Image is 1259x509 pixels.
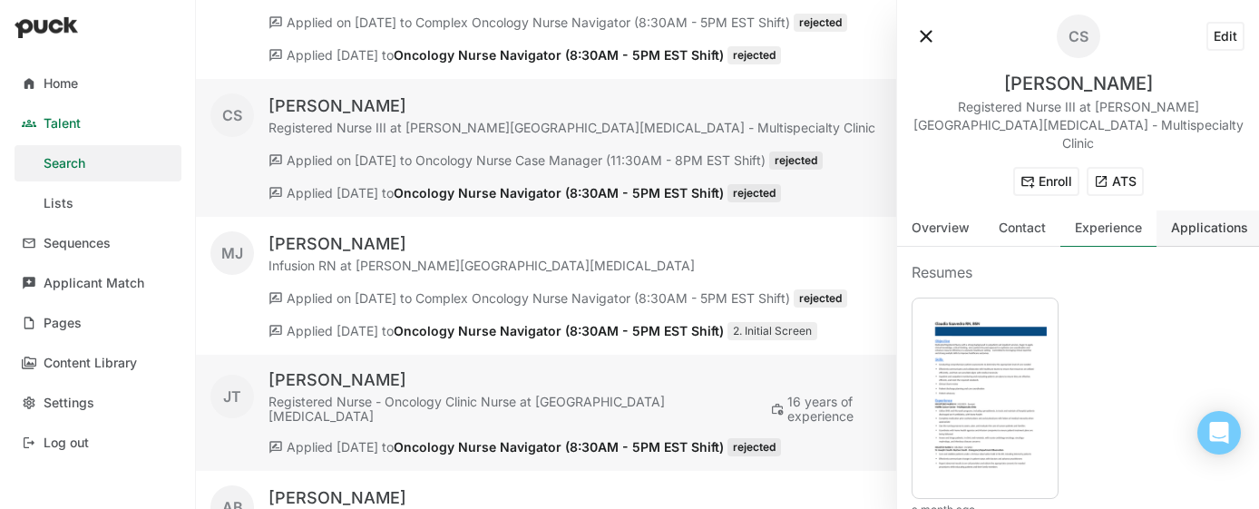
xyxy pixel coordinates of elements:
div: Lists [44,196,73,211]
a: Home [15,65,181,102]
div: Sequences [44,236,111,251]
em: Oncology Nurse Navigator (8:30AM - 5PM EST Shift) [394,47,724,63]
div: Registered Nurse - Oncology Clinic Nurse at [GEOGRAPHIC_DATA][MEDICAL_DATA] [268,395,756,424]
a: Lists [15,185,181,221]
div: Experience [1075,220,1142,236]
img: Claudia_Saavedra_Resume%2025.0.300.png [923,309,1047,484]
div: Applied on [DATE] to Oncology Nurse Case Manager (11:30AM - 8PM EST Shift) [287,153,766,168]
a: Applicant Match [15,265,181,301]
em: rejected [775,153,817,167]
div: Overview [912,220,970,236]
div: Registered Nurse III at [PERSON_NAME][GEOGRAPHIC_DATA][MEDICAL_DATA] - Multispecialty Clinic [912,98,1244,152]
a: Sequences [15,225,181,261]
div: Applied [DATE] to [287,440,724,455]
div: CS [1069,29,1088,44]
div: Infusion RN at [PERSON_NAME][GEOGRAPHIC_DATA][MEDICAL_DATA] [268,259,695,273]
div: Search [44,156,85,171]
em: rejected [799,291,842,305]
div: Log out [44,436,89,451]
div: Contact [999,220,1046,236]
div: Settings [44,396,94,411]
em: Oncology Nurse Navigator (8:30AM - 5PM EST Shift) [394,439,724,455]
em: rejected [733,440,776,454]
div: Applications [1171,220,1248,236]
div: Applied [DATE] to [287,48,724,63]
div: 16 years of experience [787,395,918,424]
div: [PERSON_NAME] [268,233,695,255]
div: Content Library [44,356,137,371]
a: Talent [15,105,181,142]
div: 2. Initial Screen [727,322,817,340]
em: rejected [733,186,776,200]
div: Resumes [912,261,972,283]
a: Settings [15,385,181,421]
button: Enroll [1013,167,1079,196]
em: Oncology Nurse Navigator (8:30AM - 5PM EST Shift) [394,323,724,338]
div: Applicant Match [44,276,144,291]
div: [PERSON_NAME] [1004,73,1153,94]
div: [PERSON_NAME] [268,487,913,509]
em: Oncology Nurse Navigator (8:30AM - 5PM EST Shift) [394,185,724,201]
div: CS [222,108,242,122]
a: Search [15,145,181,181]
div: [PERSON_NAME] [268,369,918,391]
button: ATS [1087,167,1144,196]
div: Registered Nurse III at [PERSON_NAME][GEOGRAPHIC_DATA][MEDICAL_DATA] - Multispecialty Clinic [268,121,875,135]
div: Open Intercom Messenger [1197,411,1241,455]
div: Applied on [DATE] to Complex Oncology Nurse Navigator (8:30AM - 5PM EST Shift) [287,15,790,30]
div: Pages [44,316,82,331]
div: Home [44,76,78,92]
div: JT [223,389,241,404]
div: Talent [44,116,81,132]
div: [PERSON_NAME] [268,95,875,117]
button: Edit [1206,22,1244,51]
a: Pages [15,305,181,341]
em: rejected [799,15,842,29]
a: Content Library [15,345,181,381]
em: rejected [733,48,776,62]
div: Applied [DATE] to [287,324,724,338]
div: Applied on [DATE] to Complex Oncology Nurse Navigator (8:30AM - 5PM EST Shift) [287,291,790,306]
div: Applied [DATE] to [287,186,724,201]
div: MJ [221,246,243,260]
